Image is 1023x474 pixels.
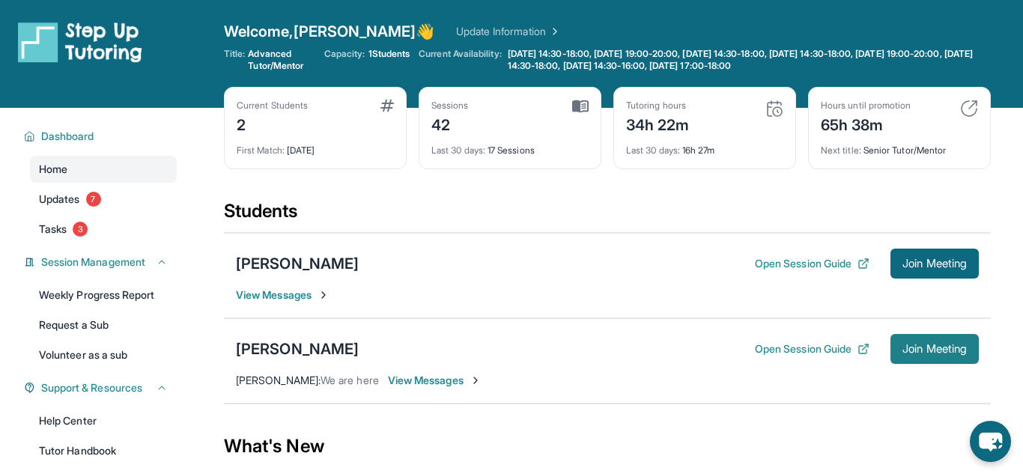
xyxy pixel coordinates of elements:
span: 7 [86,192,101,207]
button: Dashboard [35,129,168,144]
a: Home [30,156,177,183]
div: Sessions [431,100,469,112]
img: Chevron-Right [318,289,330,301]
span: Updates [39,192,80,207]
div: Senior Tutor/Mentor [821,136,978,157]
div: Tutoring hours [626,100,690,112]
span: 1 Students [368,48,410,60]
button: Open Session Guide [755,256,869,271]
div: 34h 22m [626,112,690,136]
a: Request a Sub [30,312,177,338]
img: Chevron Right [546,24,561,39]
a: Update Information [456,24,561,39]
button: Support & Resources [35,380,168,395]
div: Current Students [237,100,308,112]
button: Open Session Guide [755,341,869,356]
span: Home [39,162,67,177]
span: Support & Resources [41,380,142,395]
a: Weekly Progress Report [30,282,177,309]
div: [DATE] [237,136,394,157]
span: [DATE] 14:30-18:00, [DATE] 19:00-20:00, [DATE] 14:30-18:00, [DATE] 14:30-18:00, [DATE] 19:00-20:0... [508,48,988,72]
div: [PERSON_NAME] [236,253,359,274]
span: Join Meeting [902,344,967,353]
div: Hours until promotion [821,100,911,112]
div: 42 [431,112,469,136]
span: Capacity: [324,48,365,60]
span: [PERSON_NAME] : [236,374,321,386]
span: Next title : [821,145,861,156]
a: Updates7 [30,186,177,213]
span: Last 30 days : [431,145,485,156]
div: 65h 38m [821,112,911,136]
img: card [572,100,589,113]
a: [DATE] 14:30-18:00, [DATE] 19:00-20:00, [DATE] 14:30-18:00, [DATE] 14:30-18:00, [DATE] 19:00-20:0... [505,48,991,72]
img: card [765,100,783,118]
span: Advanced Tutor/Mentor [248,48,315,72]
div: 17 Sessions [431,136,589,157]
span: Current Availability: [419,48,501,72]
span: Last 30 days : [626,145,680,156]
div: [PERSON_NAME] [236,338,359,359]
button: Session Management [35,255,168,270]
a: Volunteer as a sub [30,341,177,368]
span: First Match : [237,145,285,156]
a: Tasks3 [30,216,177,243]
img: logo [18,21,142,63]
div: Students [224,199,991,232]
span: View Messages [388,373,482,388]
img: Chevron-Right [470,374,482,386]
img: card [380,100,394,112]
span: Tasks [39,222,67,237]
span: 3 [73,222,88,237]
a: Help Center [30,407,177,434]
span: Session Management [41,255,145,270]
button: Join Meeting [890,249,979,279]
button: chat-button [970,421,1011,462]
button: Join Meeting [890,334,979,364]
div: 16h 27m [626,136,783,157]
span: We are here [321,374,379,386]
img: card [960,100,978,118]
span: Title: [224,48,245,72]
span: View Messages [236,288,330,303]
span: Dashboard [41,129,94,144]
a: Tutor Handbook [30,437,177,464]
div: 2 [237,112,308,136]
span: Welcome, [PERSON_NAME] 👋 [224,21,435,42]
span: Join Meeting [902,259,967,268]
